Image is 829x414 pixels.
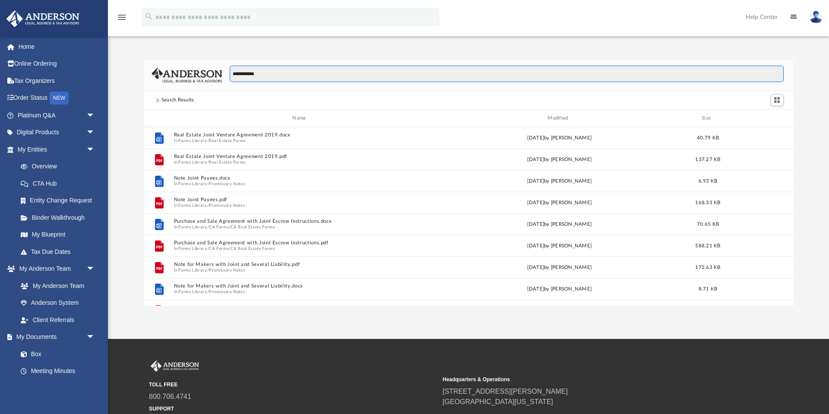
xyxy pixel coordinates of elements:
[178,160,207,165] button: Forms Library
[6,141,108,158] a: My Entitiesarrow_drop_down
[432,177,687,185] div: [DATE] by [PERSON_NAME]
[230,66,783,82] input: Search files and folders
[12,379,99,397] a: Forms Library
[695,157,720,162] span: 137.27 KB
[12,294,104,312] a: Anderson System
[174,289,428,295] span: In
[12,226,104,243] a: My Blueprint
[174,284,428,289] button: Note for Makers with Joint and Several Liability.docx
[174,154,428,160] button: Real Estate Joint Venture Agreement 2019.pdf
[209,224,229,230] button: CA Forms
[144,12,154,21] i: search
[174,160,428,165] span: In
[12,311,104,329] a: Client Referrals
[6,55,108,73] a: Online Ordering
[174,197,428,203] button: Note Joint Payees.pdf
[209,181,245,187] button: Promissory Notes
[174,133,428,138] button: Real Estate Joint Venture Agreement 2019.docx
[6,124,108,141] a: Digital Productsarrow_drop_down
[12,277,99,294] a: My Anderson Team
[12,158,108,175] a: Overview
[432,285,687,293] div: [DATE] by [PERSON_NAME]
[432,114,687,122] div: Modified
[117,16,127,22] a: menu
[148,114,169,122] div: id
[178,289,207,295] button: Forms Library
[207,246,209,252] span: /
[178,224,207,230] button: Forms Library
[207,160,209,165] span: /
[86,124,104,142] span: arrow_drop_down
[173,114,428,122] div: Name
[229,246,231,252] span: /
[432,156,687,164] div: [DATE] by [PERSON_NAME]
[695,265,720,270] span: 172.63 KB
[209,203,245,209] button: Promissory Notes
[86,260,104,278] span: arrow_drop_down
[443,388,568,395] a: [STREET_ADDRESS][PERSON_NAME]
[50,92,69,104] div: NEW
[161,96,194,104] div: Search Results
[207,181,209,187] span: /
[12,345,99,363] a: Box
[6,329,104,346] a: My Documentsarrow_drop_down
[6,38,108,55] a: Home
[696,222,718,227] span: 70.65 KB
[117,12,127,22] i: menu
[729,114,789,122] div: id
[149,393,191,400] a: 800.706.4741
[178,246,207,252] button: Forms Library
[149,381,437,389] small: TOLL FREE
[207,268,209,273] span: /
[86,329,104,346] span: arrow_drop_down
[209,268,245,273] button: Promissory Notes
[698,179,717,183] span: 6.93 KB
[86,141,104,158] span: arrow_drop_down
[174,219,428,224] button: Purchase and Sale Agreement with Joint Escrow Instructions.docx
[12,175,108,192] a: CTA Hub
[229,224,231,230] span: /
[6,260,104,278] a: My Anderson Teamarrow_drop_down
[86,107,104,124] span: arrow_drop_down
[12,363,104,380] a: Meeting Minutes
[178,268,207,273] button: Forms Library
[174,138,428,144] span: In
[12,243,108,260] a: Tax Due Dates
[6,107,108,124] a: Platinum Q&Aarrow_drop_down
[695,200,720,205] span: 168.33 KB
[174,246,428,252] span: In
[178,203,207,209] button: Forms Library
[432,134,687,142] div: [DATE] by [PERSON_NAME]
[810,11,823,23] img: User Pic
[178,181,207,187] button: Forms Library
[174,224,428,230] span: In
[174,203,428,209] span: In
[696,136,718,140] span: 40.79 KB
[174,181,428,187] span: In
[4,10,82,27] img: Anderson Advisors Platinum Portal
[207,289,209,295] span: /
[207,138,209,144] span: /
[174,305,428,311] button: LLC Management Agreement.pdf
[698,287,717,291] span: 8.71 KB
[209,160,246,165] button: Real Estate Forms
[174,240,428,246] button: Purchase and Sale Agreement with Joint Escrow Instructions.pdf
[432,221,687,228] div: [DATE] by [PERSON_NAME]
[209,289,245,295] button: Promissory Notes
[690,114,725,122] div: Size
[6,72,108,89] a: Tax Organizers
[207,203,209,209] span: /
[174,262,428,268] button: Note for Makers with Joint and Several Liability.pdf
[432,199,687,207] div: [DATE] by [PERSON_NAME]
[174,176,428,181] button: Note Joint Payees.docx
[432,264,687,272] div: [DATE] by [PERSON_NAME]
[695,243,720,248] span: 588.21 KB
[149,360,201,372] img: Anderson Advisors Platinum Portal
[432,242,687,250] div: [DATE] by [PERSON_NAME]
[12,192,108,209] a: Entity Change Request
[174,268,428,273] span: In
[149,405,437,413] small: SUPPORT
